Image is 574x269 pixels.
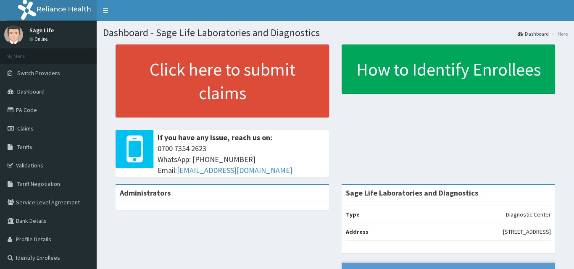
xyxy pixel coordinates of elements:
[518,30,549,37] a: Dashboard
[29,27,54,33] p: Sage Life
[346,211,360,218] b: Type
[177,165,292,175] a: [EMAIL_ADDRESS][DOMAIN_NAME]
[158,143,325,175] span: 0700 7354 2623 WhatsApp: [PHONE_NUMBER] Email:
[17,125,34,132] span: Claims
[346,228,369,235] b: Address
[158,133,272,142] b: If you have any issue, reach us on:
[346,188,478,198] strong: Sage Life Laboratories and Diagnostics
[17,88,45,95] span: Dashboard
[29,36,50,42] a: Online
[550,30,568,37] li: Here
[4,25,23,44] img: User Image
[17,143,32,151] span: Tariffs
[17,69,60,77] span: Switch Providers
[120,188,171,198] b: Administrators
[103,27,568,38] h1: Dashboard - Sage Life Laboratories and Diagnostics
[116,44,329,118] a: Click here to submit claims
[342,44,555,94] a: How to Identify Enrollees
[503,227,551,236] p: [STREET_ADDRESS]
[17,180,60,188] span: Tariff Negotiation
[506,210,551,219] p: Diagnostic Center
